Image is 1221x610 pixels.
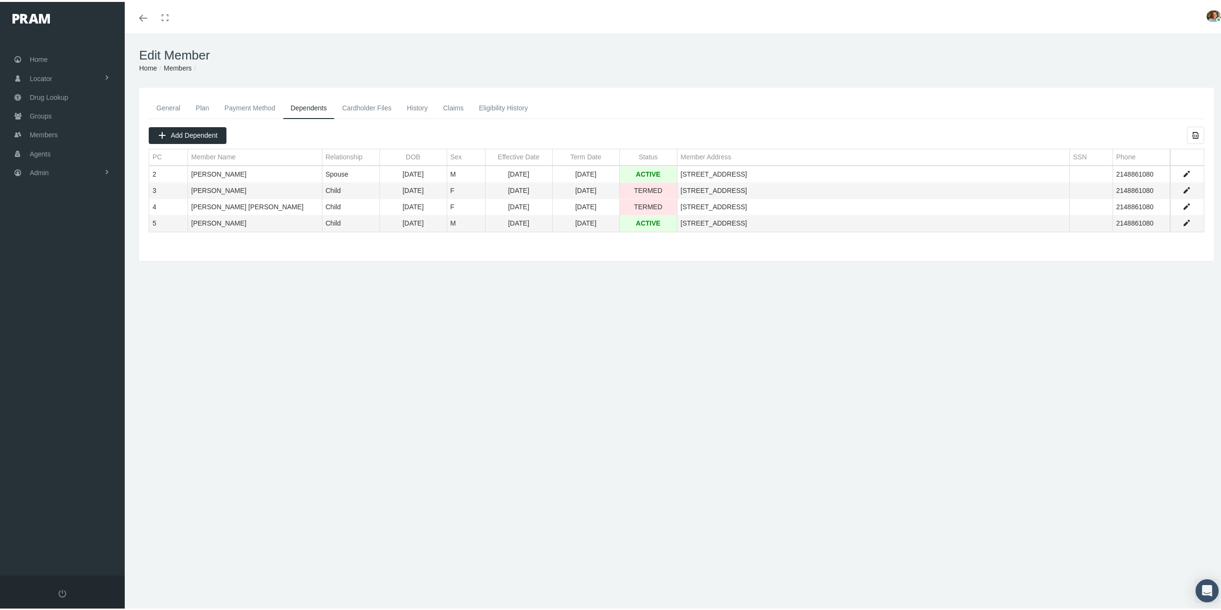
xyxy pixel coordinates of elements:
a: General [149,96,188,117]
td: [STREET_ADDRESS] [677,197,1069,214]
td: [PERSON_NAME] [PERSON_NAME] [188,197,322,214]
td: Column Phone [1113,147,1170,164]
span: Members [30,124,58,142]
td: Column Relationship [322,147,379,164]
a: Payment Method [217,96,283,117]
div: Status [639,151,658,160]
td: [DATE] [379,181,447,197]
span: Locator [30,68,52,86]
span: Home [30,48,47,67]
td: [DATE] [485,165,552,181]
span: Drug Lookup [30,86,68,105]
span: Groups [30,105,52,123]
td: Column PC [149,147,188,164]
td: 5 [149,214,188,230]
div: Member Address [681,151,732,160]
td: Column Effective Date [485,147,552,164]
td: [PERSON_NAME] [188,214,322,230]
a: Edit [1182,201,1191,209]
div: Phone [1116,151,1136,160]
a: Dependents [283,96,335,117]
td: [STREET_ADDRESS] [677,165,1069,181]
a: Members [164,62,191,70]
img: S_Profile_Picture_15241.jpg [1207,9,1221,20]
td: 3 [149,181,188,197]
td: TERMED [619,197,677,214]
div: PC [153,151,162,160]
td: M [447,165,485,181]
td: Column DOB [379,147,447,164]
td: [STREET_ADDRESS] [677,181,1069,197]
td: Spouse [322,165,379,181]
td: F [447,181,485,197]
td: [DATE] [552,214,619,230]
td: 2148861080 [1113,197,1170,214]
a: Plan [188,96,217,117]
td: 2 [149,165,188,181]
td: [STREET_ADDRESS] [677,214,1069,230]
a: Eligibility History [471,96,535,117]
td: Column SSN [1069,147,1113,164]
td: 4 [149,197,188,214]
td: [DATE] [379,214,447,230]
td: Column Term Date [552,147,619,164]
td: 2148861080 [1113,181,1170,197]
a: Edit [1182,168,1191,177]
div: DOB [406,151,420,160]
h1: Edit Member [139,46,1214,61]
td: [DATE] [552,181,619,197]
td: [PERSON_NAME] [188,181,322,197]
td: 2148861080 [1113,165,1170,181]
span: Admin [30,162,49,180]
td: [DATE] [485,214,552,230]
td: [DATE] [485,181,552,197]
td: [DATE] [379,197,447,214]
a: History [399,96,436,117]
td: Column Member Address [677,147,1069,164]
td: TERMED [619,181,677,197]
img: PRAM_20_x_78.png [12,12,50,22]
td: Child [322,181,379,197]
td: [DATE] [379,165,447,181]
div: Data grid toolbar [149,125,1204,142]
td: [DATE] [552,165,619,181]
td: Column Status [619,147,677,164]
div: Open Intercom Messenger [1196,577,1219,600]
td: F [447,197,485,214]
td: Child [322,197,379,214]
td: M [447,214,485,230]
td: Column Sex [447,147,485,164]
a: Home [139,62,157,70]
td: [DATE] [552,197,619,214]
a: Cardholder Files [334,96,399,117]
td: [DATE] [485,197,552,214]
td: 2148861080 [1113,214,1170,230]
span: Agents [30,143,51,161]
div: Data grid [149,125,1204,230]
div: Term Date [570,151,602,160]
a: Edit [1182,217,1191,226]
div: Export all data to Excel [1187,125,1204,142]
td: Child [322,214,379,230]
div: Sex [450,151,462,160]
td: ACTIVE [619,214,677,230]
div: Effective Date [498,151,540,160]
span: Add Dependent [171,130,217,137]
a: Edit [1182,184,1191,193]
div: Member Name [191,151,236,160]
td: Column Member Name [188,147,322,164]
td: [PERSON_NAME] [188,165,322,181]
td: ACTIVE [619,165,677,181]
a: Claims [435,96,471,117]
div: Add Dependent [149,125,226,142]
div: SSN [1073,151,1087,160]
div: Relationship [326,151,363,160]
